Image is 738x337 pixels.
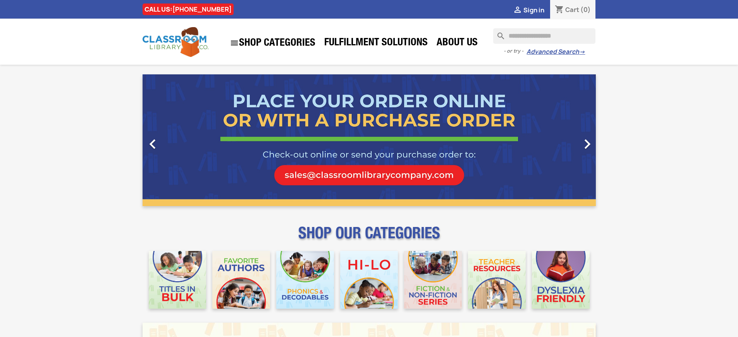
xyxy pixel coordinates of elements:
p: SHOP OUR CATEGORIES [143,231,596,245]
img: CLC_Fiction_Nonfiction_Mobile.jpg [404,251,462,309]
span: Cart [565,5,579,14]
i: search [493,28,502,38]
a: Advanced Search→ [526,48,585,56]
a: Previous [143,74,211,206]
img: CLC_HiLo_Mobile.jpg [340,251,398,309]
a: Fulfillment Solutions [320,36,432,51]
ul: Carousel container [143,74,596,206]
img: CLC_Bulk_Mobile.jpg [149,251,206,309]
a: Next [528,74,596,206]
a: SHOP CATEGORIES [226,34,319,52]
span: Sign in [523,6,544,14]
a: [PHONE_NUMBER] [172,5,232,14]
i: shopping_cart [555,5,564,15]
img: CLC_Dyslexia_Mobile.jpg [532,251,590,309]
img: CLC_Teacher_Resources_Mobile.jpg [468,251,526,309]
span: (0) [580,5,591,14]
input: Search [493,28,595,44]
div: CALL US: [143,3,234,15]
i:  [513,6,522,15]
img: CLC_Favorite_Authors_Mobile.jpg [212,251,270,309]
i:  [578,134,597,154]
img: CLC_Phonics_And_Decodables_Mobile.jpg [276,251,334,309]
span: → [579,48,585,56]
img: Classroom Library Company [143,27,208,57]
i:  [143,134,162,154]
a: About Us [433,36,482,51]
i:  [230,38,239,48]
span: - or try - [504,47,526,55]
a:  Sign in [513,6,544,14]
